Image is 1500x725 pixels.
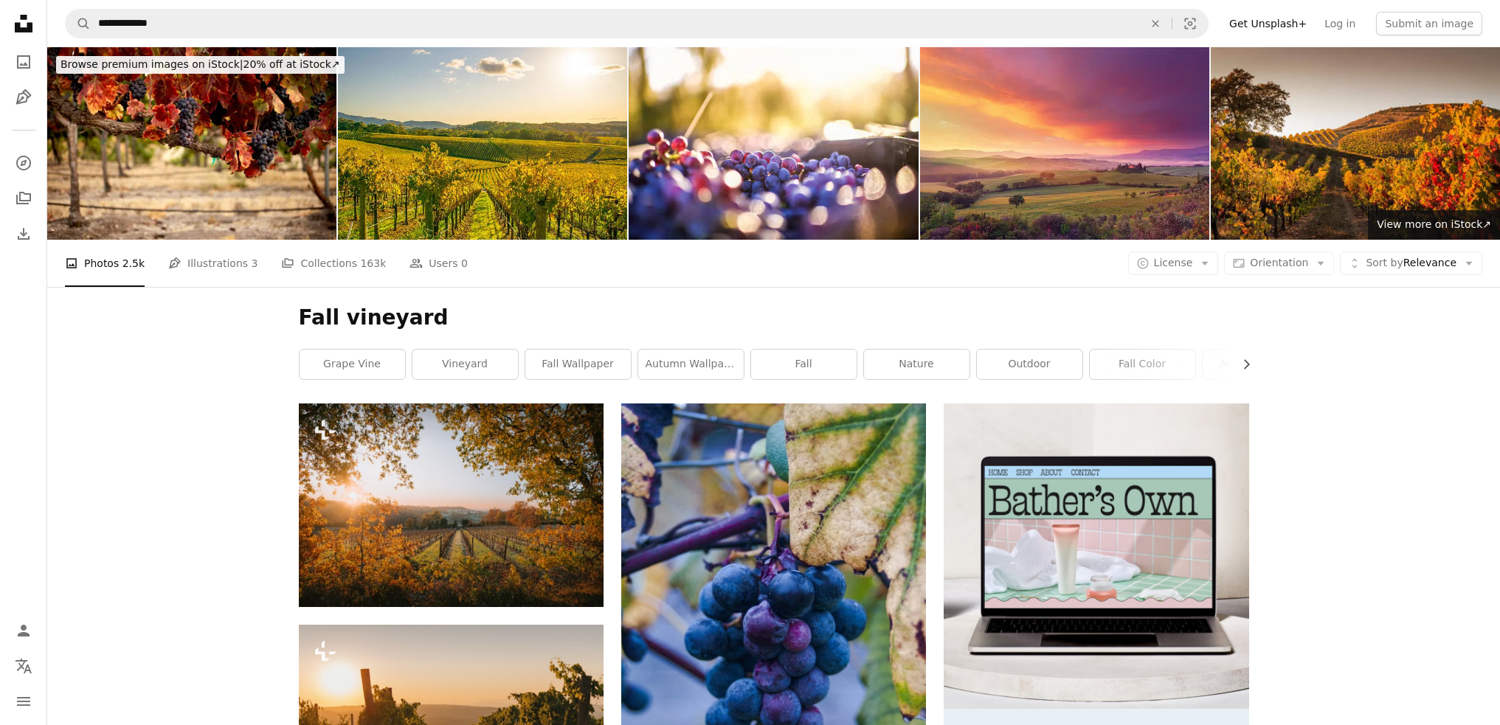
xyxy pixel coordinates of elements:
[360,255,386,271] span: 163k
[281,240,386,287] a: Collections 163k
[47,47,336,240] img: Red Vines in the Vineyard
[1366,257,1403,268] span: Sort by
[252,255,258,271] span: 3
[525,350,631,379] a: fall wallpaper
[9,184,38,213] a: Collections
[1250,257,1308,268] span: Orientation
[1139,10,1172,38] button: Clear
[66,10,91,38] button: Search Unsplash
[1128,252,1219,275] button: License
[338,47,627,240] img: Vineyards in Napa Valley, Northern California
[621,625,926,638] a: closeup photo of black berries
[47,47,353,83] a: Browse premium images on iStock|20% off at iStock↗
[1172,10,1208,38] button: Visual search
[864,350,970,379] a: nature
[299,499,604,512] a: the sun is shining through the trees in the vineyard
[168,240,258,287] a: Illustrations 3
[61,58,243,70] span: Browse premium images on iStock |
[977,350,1082,379] a: outdoor
[1366,256,1456,271] span: Relevance
[9,148,38,178] a: Explore
[65,9,1209,38] form: Find visuals sitewide
[1224,252,1334,275] button: Orientation
[1368,210,1500,240] a: View more on iStock↗
[299,305,1249,331] h1: Fall vineyard
[461,255,468,271] span: 0
[412,350,518,379] a: vineyard
[1220,12,1316,35] a: Get Unsplash+
[9,687,38,716] button: Menu
[9,651,38,681] button: Language
[751,350,857,379] a: fall
[920,47,1209,240] img: Farm in Tuscany at dawn
[1154,257,1193,268] span: License
[9,219,38,249] a: Download History
[1340,252,1482,275] button: Sort byRelevance
[1377,218,1491,230] span: View more on iStock ↗
[61,58,340,70] span: 20% off at iStock ↗
[300,350,405,379] a: grape vine
[629,47,918,240] img: Grapes after being harvested
[1211,47,1500,240] img: Autumn Sunset in a Hilly Vineyard
[944,403,1248,708] img: file-1707883121023-8e3502977149image
[1203,350,1308,379] a: autumn color
[1376,12,1482,35] button: Submit an image
[299,403,604,606] img: the sun is shining through the trees in the vineyard
[409,240,468,287] a: Users 0
[1316,12,1364,35] a: Log in
[9,47,38,77] a: Photos
[9,83,38,112] a: Illustrations
[638,350,744,379] a: autumn wallpaper
[9,616,38,645] a: Log in / Sign up
[1233,350,1249,379] button: scroll list to the right
[1090,350,1195,379] a: fall color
